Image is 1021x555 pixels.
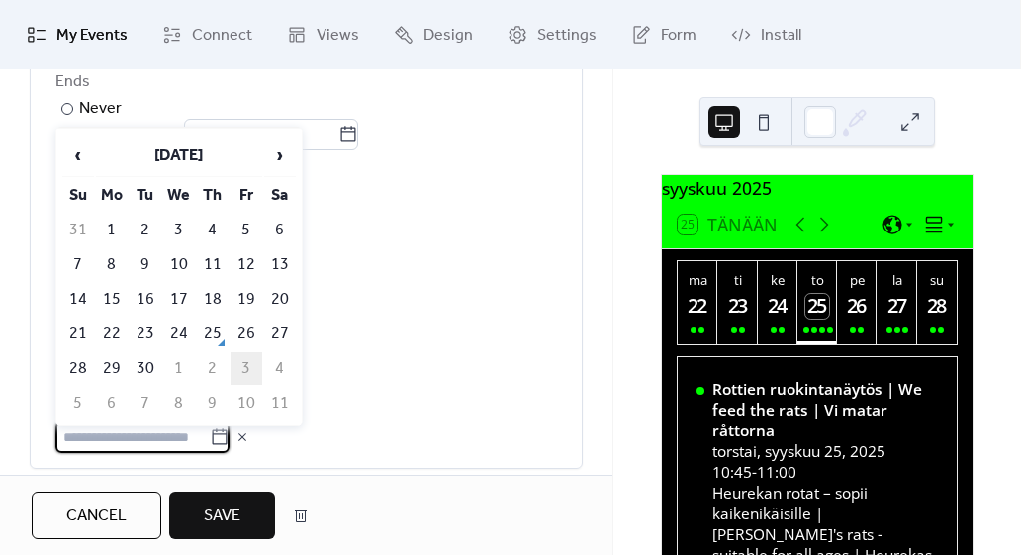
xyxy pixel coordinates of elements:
th: Mo [96,179,128,212]
span: [DATE] [88,322,557,345]
div: su [923,271,951,289]
td: 9 [197,387,229,419]
span: Form [661,24,696,47]
span: Connect [192,24,252,47]
a: Views [272,8,374,61]
th: We [163,179,195,212]
th: Th [197,179,229,212]
th: Tu [130,179,161,212]
div: syyskuu 2025 [662,175,973,201]
span: [DATE] [88,238,557,262]
div: 22 [686,294,710,319]
div: ke [764,271,791,289]
div: 23 [725,294,750,319]
td: 24 [163,318,195,350]
div: 27 [884,294,909,319]
span: 11:00 [757,462,796,483]
td: 22 [96,318,128,350]
button: to25 [797,261,837,344]
td: 11 [264,387,296,419]
span: Save [204,505,240,528]
td: 12 [231,248,262,281]
td: 7 [130,387,161,419]
td: 10 [163,248,195,281]
span: [DATE] [88,266,557,290]
button: ti23 [717,261,757,344]
span: My Events [56,24,128,47]
button: pe26 [837,261,877,344]
td: 8 [163,387,195,419]
td: 21 [62,318,94,350]
a: My Events [12,8,142,61]
button: ke24 [758,261,797,344]
td: 5 [62,387,94,419]
button: Save [169,492,275,539]
td: 23 [130,318,161,350]
span: Excluded dates [55,175,557,199]
a: Settings [493,8,611,61]
span: Settings [537,24,597,47]
td: 5 [231,214,262,246]
td: 6 [96,387,128,419]
td: 17 [163,283,195,316]
span: [DATE] [88,349,557,373]
td: 1 [163,352,195,385]
span: Views [317,24,359,47]
span: › [265,136,295,175]
td: 19 [231,283,262,316]
div: 26 [845,294,870,319]
span: Design [423,24,473,47]
td: 25 [197,318,229,350]
div: la [882,271,910,289]
td: 9 [130,248,161,281]
div: 25 [805,294,830,319]
span: [DATE] [88,377,557,401]
div: 28 [924,294,949,319]
div: 24 [765,294,789,319]
div: Never [79,97,123,121]
div: torstai, syyskuu 25, 2025 [712,441,938,462]
td: 16 [130,283,161,316]
td: 15 [96,283,128,316]
span: [DATE] [88,211,557,234]
div: pe [843,271,871,289]
td: 31 [62,214,94,246]
span: - [752,462,757,483]
a: Form [616,8,711,61]
td: 8 [96,248,128,281]
div: ti [723,271,751,289]
a: Design [379,8,488,61]
a: Connect [147,8,267,61]
td: 20 [264,283,296,316]
th: Sa [264,179,296,212]
div: Ends [55,70,553,94]
td: 28 [62,352,94,385]
td: 11 [197,248,229,281]
td: 1 [96,214,128,246]
td: 4 [264,352,296,385]
button: ma22 [678,261,717,344]
button: la27 [877,261,916,344]
td: 4 [197,214,229,246]
th: [DATE] [96,135,262,177]
td: 3 [231,352,262,385]
button: su28 [917,261,957,344]
td: 2 [197,352,229,385]
td: 2 [130,214,161,246]
button: Cancel [32,492,161,539]
td: 7 [62,248,94,281]
span: [DATE] [88,294,557,318]
td: 29 [96,352,128,385]
td: 10 [231,387,262,419]
td: 3 [163,214,195,246]
span: ‹ [63,136,93,175]
td: 30 [130,352,161,385]
td: 26 [231,318,262,350]
span: Cancel [66,505,127,528]
th: Su [62,179,94,212]
th: Fr [231,179,262,212]
div: to [803,271,831,289]
a: Install [716,8,816,61]
td: 18 [197,283,229,316]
